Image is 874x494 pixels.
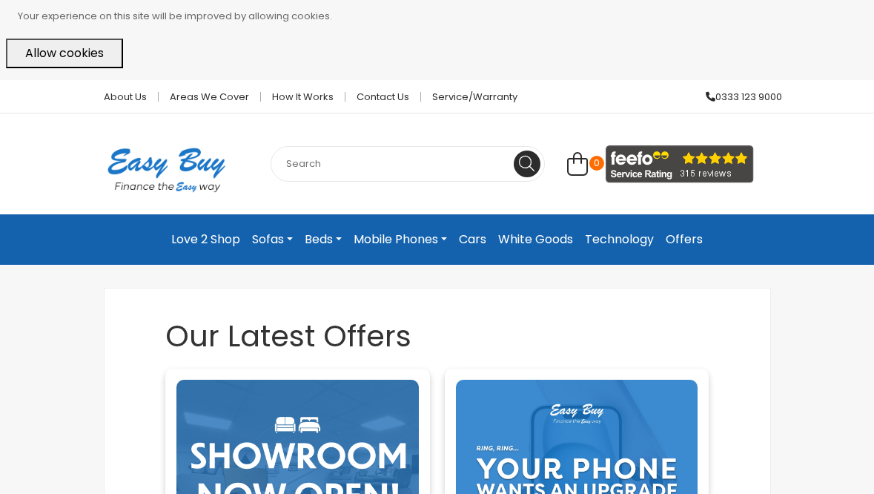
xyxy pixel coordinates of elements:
[165,226,246,253] a: Love 2 Shop
[348,226,453,253] a: Mobile Phones
[453,226,492,253] a: Cars
[246,226,299,253] a: Sofas
[6,39,123,68] button: Allow cookies
[159,92,261,102] a: Areas we cover
[165,318,708,354] h1: Our Latest Offers
[589,156,604,171] span: 0
[93,92,159,102] a: About Us
[421,92,517,102] a: Service/Warranty
[18,6,868,27] p: Your experience on this site will be improved by allowing cookies.
[492,226,579,253] a: White Goods
[345,92,421,102] a: Contact Us
[660,226,709,253] a: Offers
[299,226,348,253] a: Beds
[271,146,545,182] input: Search
[567,160,588,177] a: 0
[93,128,240,211] img: Easy Buy
[261,92,345,102] a: How it works
[579,226,660,253] a: Technology
[606,145,754,183] img: feefo_logo
[695,92,782,102] a: 0333 123 9000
